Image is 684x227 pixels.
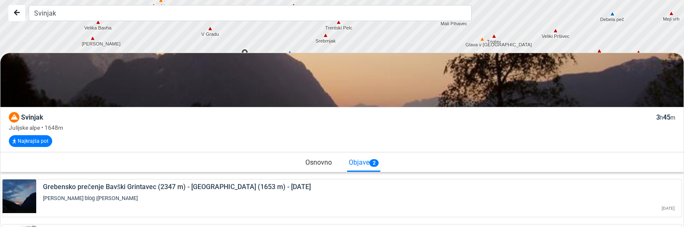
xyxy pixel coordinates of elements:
div: Julijske alpe • 1648m [9,123,675,132]
h5: Grebensko prečenje Bavški Grintavec (2347 m) - [GEOGRAPHIC_DATA] (1653 m) - [DATE] [43,183,675,191]
button: Najkrajša pot [9,135,52,147]
button: Nazaj [8,5,25,21]
span: 2 [369,159,378,167]
span: Svinjak [21,113,43,121]
small: m [671,115,675,121]
img: P6130001.JPG [3,179,36,213]
div: Osnovno [304,152,334,170]
span: 3 45 [656,113,675,121]
p: [PERSON_NAME] [43,194,675,202]
span: [PERSON_NAME] blog | [43,195,97,201]
a: Grebensko prečenje Bavški Grintavec (2347 m) - [GEOGRAPHIC_DATA] (1653 m) - [DATE][PERSON_NAME] b... [2,179,682,218]
div: Objave [347,152,380,171]
small: [DATE] [662,206,675,211]
input: Iskanje... [29,5,472,21]
small: h [660,115,663,121]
